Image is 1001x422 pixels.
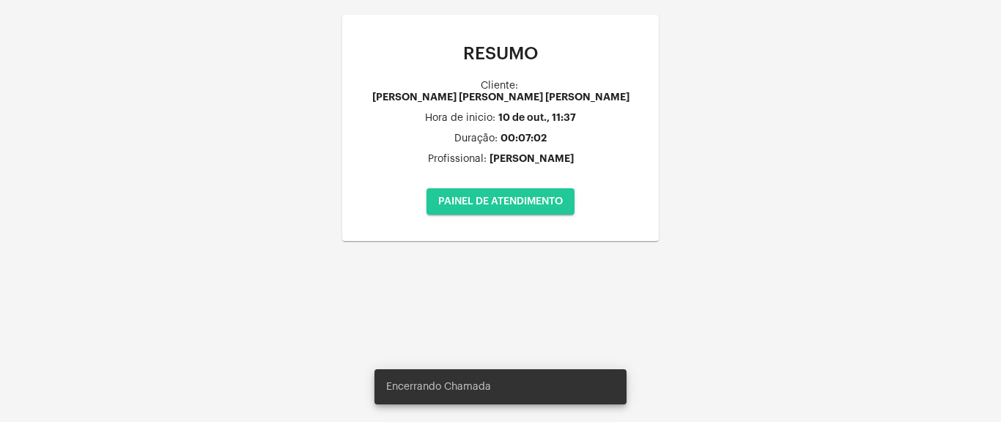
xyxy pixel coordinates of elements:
div: Duração: [454,133,498,144]
span: PAINEL DE ATENDIMENTO [438,196,563,207]
button: PAINEL DE ATENDIMENTO [426,188,575,215]
div: 10 de out., 11:37 [498,112,576,123]
div: Profissional: [428,154,487,165]
div: Cliente: [481,81,518,92]
div: Hora de inicio: [425,113,495,124]
span: Encerrando Chamada [386,380,491,394]
div: 00:07:02 [500,133,547,144]
p: RESUMO [354,44,647,63]
div: [PERSON_NAME] [PERSON_NAME] [PERSON_NAME] [372,92,629,103]
div: [PERSON_NAME] [490,153,574,164]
